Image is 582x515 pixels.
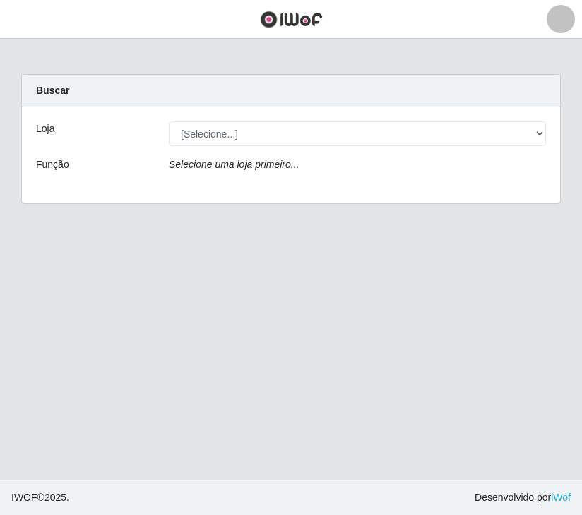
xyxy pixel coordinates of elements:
label: Loja [36,121,54,136]
a: iWof [551,492,571,503]
img: CoreUI Logo [260,11,323,28]
strong: Buscar [36,85,69,96]
span: © 2025 . [11,490,69,505]
i: Selecione uma loja primeiro... [169,159,299,170]
span: IWOF [11,492,37,503]
span: Desenvolvido por [475,490,571,505]
label: Função [36,157,69,172]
